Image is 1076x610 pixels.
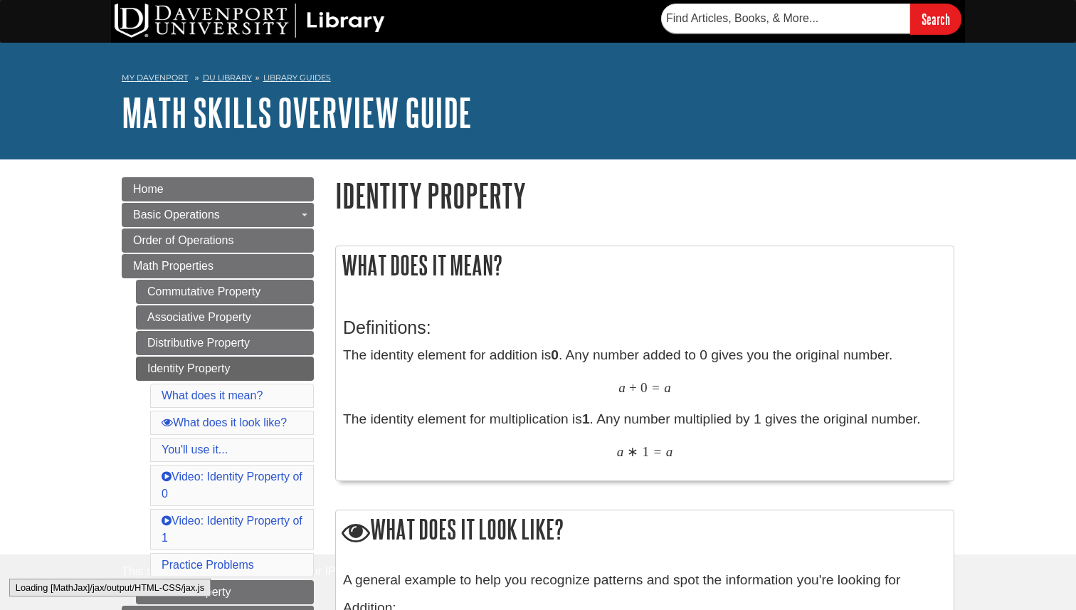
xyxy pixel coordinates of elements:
[203,73,252,83] a: DU Library
[661,4,910,33] input: Find Articles, Books, & More...
[661,4,961,34] form: Searches DU Library's articles, books, and more
[133,260,213,272] span: Math Properties
[336,246,954,284] h2: What does it mean?
[133,209,220,221] span: Basic Operations
[122,254,314,278] a: Math Properties
[122,203,314,227] a: Basic Operations
[336,510,954,551] h2: What does it look like?
[162,443,228,456] a: You'll use it...
[122,177,314,201] a: Home
[666,443,673,460] span: a
[162,559,254,571] a: Practice Problems
[343,317,946,338] h3: Definitions:
[136,280,314,304] a: Commutative Property
[136,331,314,355] a: Distributive Property
[551,347,559,362] strong: 0
[162,416,287,428] a: What does it look like?
[263,73,331,83] a: Library Guides
[162,470,302,500] a: Video: Identity Property of 0
[122,90,472,135] a: Math Skills Overview Guide
[652,379,660,396] span: =
[136,305,314,330] a: Associative Property
[643,443,650,460] span: 1
[122,228,314,253] a: Order of Operations
[910,4,961,34] input: Search
[629,379,637,396] span: +
[618,379,626,396] span: a
[343,345,946,460] p: The identity element for addition is . Any number added to 0 gives you the original number. The i...
[133,183,164,195] span: Home
[343,570,946,591] p: A general example to help you recognize patterns and spot the information you're looking for
[122,72,188,84] a: My Davenport
[136,357,314,381] a: Identity Property
[617,443,624,460] span: a
[136,580,314,604] a: Inverse Property
[335,177,954,214] h1: Identity Property
[654,443,662,460] span: =
[9,579,211,596] div: Loading [MathJax]/jax/output/HTML-CSS/jax.js
[162,515,302,544] a: Video: Identity Property of 1
[664,379,671,396] span: a
[640,379,648,396] span: 0
[582,411,590,426] strong: 1
[162,389,263,401] a: What does it mean?
[115,4,385,38] img: DU Library
[122,68,954,91] nav: breadcrumb
[627,443,638,460] span: ∗
[133,234,233,246] span: Order of Operations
